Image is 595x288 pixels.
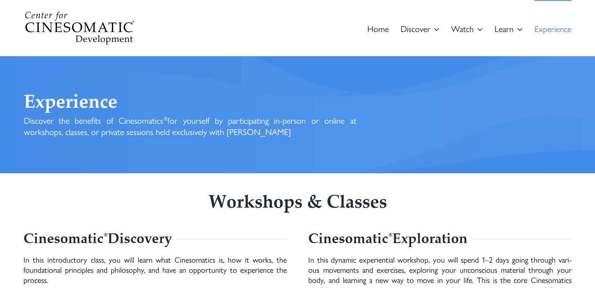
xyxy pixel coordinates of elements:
span: Watch [451,24,474,33]
span: Expe­ri­ence [534,24,572,33]
h3: Cine­so­mat­ic Exploration [308,232,467,249]
sup: ® [388,232,392,238]
span: Home [367,24,389,33]
h2: Work­shops & Classes [23,193,571,214]
p: In this intro­duc­to­ry class, you will learn what Cine­so­mat­ics is, how it works, the foun­da­... [23,254,286,285]
h1: Expe­ri­ence [24,92,356,115]
sup: ® [164,116,167,122]
h3: Discover the benefits of Cinesomatics for yourself by participating in-person or online at worksh... [24,115,356,137]
span: Learn [494,24,514,33]
sup: ® [104,232,108,238]
span: Dis­cov­er [401,24,430,33]
img: Center For Cinesomatic Development Logo [24,11,135,45]
h3: Cine­so­mat­ic Discovery [23,232,172,249]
